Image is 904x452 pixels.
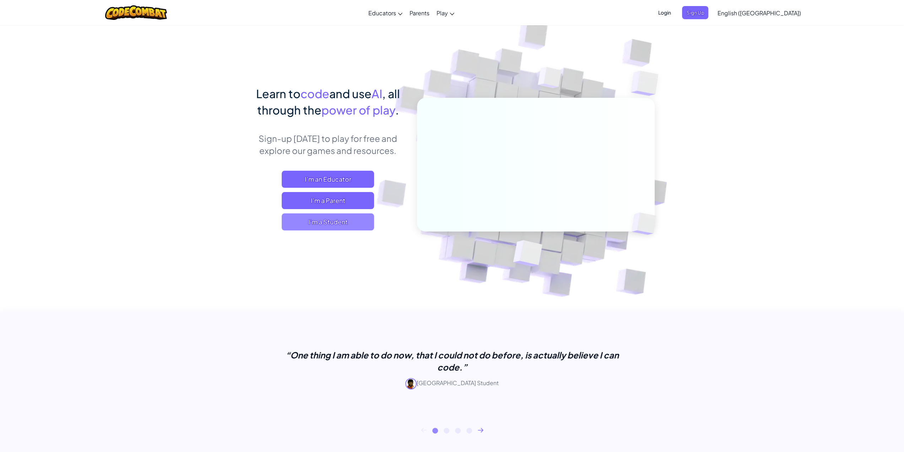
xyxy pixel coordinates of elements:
img: Overlap cubes [524,53,575,106]
a: Parents [406,3,433,22]
button: Login [654,6,675,19]
a: English ([GEOGRAPHIC_DATA]) [714,3,804,22]
span: power of play [321,103,395,117]
span: AI [372,86,382,101]
a: Educators [365,3,406,22]
button: 3 [455,428,461,434]
p: “One thing I am able to do now, that I could not do before, is actually believe I can code.” [275,349,630,373]
img: avatar [405,378,417,389]
span: code [301,86,329,101]
p: Sign-up [DATE] to play for free and explore our games and resources. [250,132,406,156]
span: . [395,103,399,117]
span: Learn to [256,86,301,101]
button: I'm a Student [282,213,374,230]
span: Play [437,9,448,17]
img: Overlap cubes [617,53,678,113]
button: 4 [466,428,472,434]
img: Overlap cubes [496,225,559,284]
button: 2 [444,428,449,434]
img: CodeCombat logo [105,5,167,20]
span: English ([GEOGRAPHIC_DATA]) [717,9,801,17]
a: Play [433,3,458,22]
span: Educators [368,9,396,17]
button: 1 [432,428,438,434]
button: Sign Up [682,6,708,19]
a: I'm a Parent [282,192,374,209]
a: I'm an Educator [282,171,374,188]
img: Overlap cubes [619,198,673,250]
span: and use [329,86,372,101]
p: [GEOGRAPHIC_DATA] Student [275,378,630,389]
